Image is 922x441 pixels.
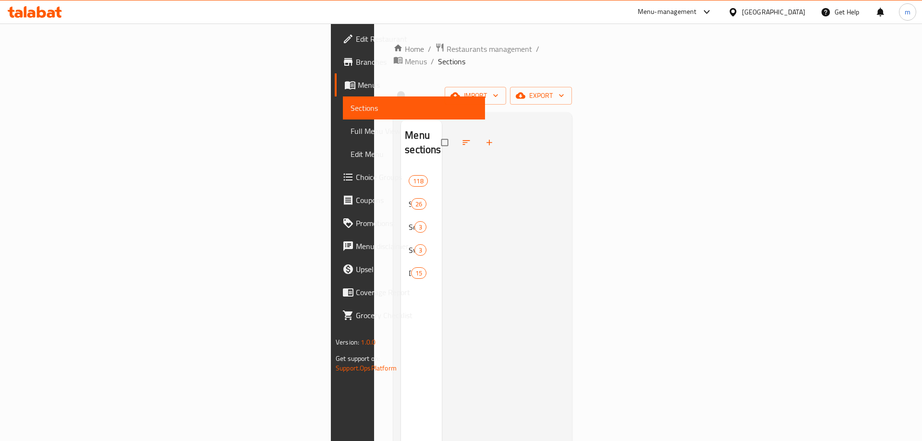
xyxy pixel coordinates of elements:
[335,212,485,235] a: Promotions
[401,166,442,288] nav: Menu sections
[436,133,456,152] span: Select all sections
[409,267,411,279] span: Drinks
[335,304,485,327] a: Grocery Checklist
[356,286,477,298] span: Coverage Report
[336,362,397,374] a: Support.OpsPlatform
[638,6,697,18] div: Menu-management
[356,194,477,206] span: Coupons
[361,336,376,348] span: 1.0.0
[510,87,572,105] button: export
[412,200,426,209] span: 26
[479,132,502,153] button: Add section
[409,175,427,187] div: items
[409,177,427,186] span: 118
[358,79,477,91] span: Menus
[415,246,426,255] span: 3
[414,221,426,233] div: items
[518,90,564,102] span: export
[335,166,485,189] a: Choice Groups
[335,50,485,73] a: Branches
[336,336,359,348] span: Version:
[356,263,477,275] span: Upsell
[411,267,426,279] div: items
[356,56,477,68] span: Branches
[536,43,539,55] li: /
[409,244,414,256] span: Sweet
[456,132,479,153] span: Sort sections
[401,215,442,238] div: Soup3
[409,221,414,233] span: Soup
[401,192,442,215] div: Starter26
[356,171,477,183] span: Choice Groups
[409,198,411,210] span: Starter
[351,102,477,114] span: Sections
[445,87,506,105] button: import
[452,90,498,102] span: import
[401,262,442,285] div: Drinks15
[742,7,805,17] div: [GEOGRAPHIC_DATA]
[905,7,910,17] span: m
[335,189,485,212] a: Coupons
[356,217,477,229] span: Promotions
[343,143,485,166] a: Edit Menu
[335,235,485,258] a: Menu disclaimer
[336,352,380,365] span: Get support on:
[447,43,532,55] span: Restaurants management
[335,73,485,96] a: Menus
[356,310,477,321] span: Grocery Checklist
[415,223,426,232] span: 3
[356,33,477,45] span: Edit Restaurant
[351,148,477,160] span: Edit Menu
[343,119,485,143] a: Full Menu View
[411,198,426,210] div: items
[401,238,442,262] div: Sweet3
[356,240,477,252] span: Menu disclaimer
[335,27,485,50] a: Edit Restaurant
[343,96,485,119] a: Sections
[335,281,485,304] a: Coverage Report
[414,244,426,256] div: items
[412,269,426,278] span: 15
[351,125,477,137] span: Full Menu View
[401,169,442,192] div: 118
[335,258,485,281] a: Upsell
